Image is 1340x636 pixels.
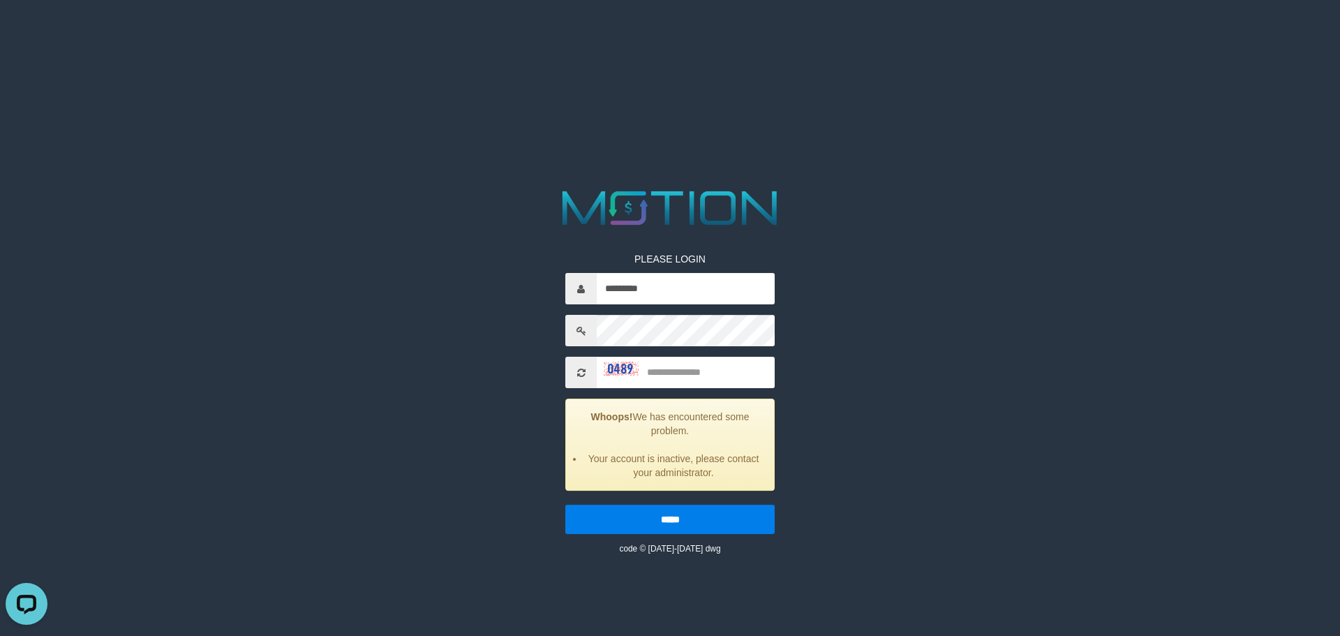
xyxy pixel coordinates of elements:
[583,452,764,480] li: Your account is inactive, please contact your administrator.
[565,252,775,266] p: PLEASE LOGIN
[6,6,47,47] button: Open LiveChat chat widget
[619,544,720,554] small: code © [DATE]-[DATE] dwg
[553,185,787,231] img: MOTION_logo.png
[591,411,633,422] strong: Whoops!
[565,399,775,491] div: We has encountered some problem.
[604,362,639,376] img: captcha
